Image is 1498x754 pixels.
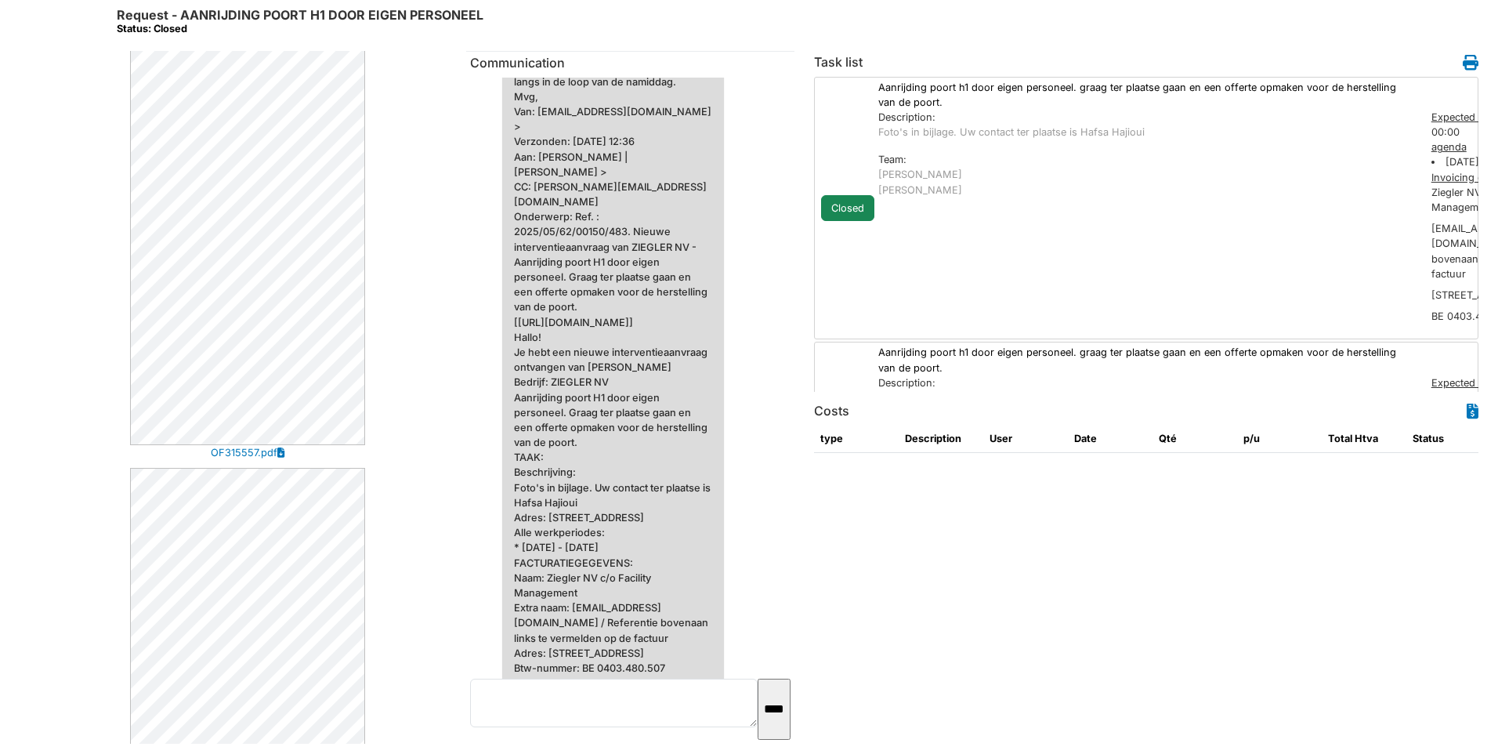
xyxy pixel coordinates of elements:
p: Naam: Ziegler NV c/o Facility Management [514,571,712,600]
div: Closed [821,195,874,221]
span: translation missing: en.total [1328,433,1352,444]
div: Description: [878,375,1416,390]
p: Alle werkperiodes: [514,525,712,540]
th: p/u [1237,425,1322,453]
th: Description [899,425,983,453]
div: Description: [878,110,1416,125]
h6: Task list [814,55,863,70]
p: * [DATE] - [DATE] [514,540,712,555]
p: Van: [EMAIL_ADDRESS][DOMAIN_NAME] > Verzonden: [DATE] 12:36 Aan: [PERSON_NAME] | [PERSON_NAME] > ... [514,104,712,315]
i: Work order [1463,55,1478,71]
div: Aanrijding poort h1 door eigen personeel. graag ter plaatse gaan en een offerte opmaken voor de h... [870,80,1424,110]
th: User [983,425,1068,453]
p: Adres: [STREET_ADDRESS] [514,510,712,525]
p: Je hebt een nieuwe interventieaanvraag ontvangen van [PERSON_NAME] [514,345,712,375]
th: type [814,425,899,453]
div: Status: Closed [117,23,483,34]
th: Qté [1152,425,1237,453]
div: Aanrijding poort h1 door eigen personeel. graag ter plaatse gaan en een offerte opmaken voor de h... [870,345,1424,375]
p: Foto's in bijlage. Uw contact ter plaatse is Hafsa Hajioui [878,125,1416,140]
div: Team: [878,152,1416,167]
span: translation missing: en.communication.communication [470,55,565,71]
p: Foto's in bijlage. Uw contact ter plaatse is Hafsa Hajioui [878,390,1416,405]
p: Bedrijf: ZIEGLER NV [514,375,712,390]
h6: Request - AANRIJDING POORT H1 DOOR EIGEN PERSONEEL [117,8,483,35]
p: Hallo! [514,330,712,345]
p: Extra naam: [EMAIL_ADDRESS][DOMAIN_NAME] / Referentie bovenaan links te vermelden op de factuur [514,600,712,646]
p: Adres: [STREET_ADDRESS] [514,646,712,661]
p: Beschrijving: [514,465,712,480]
span: translation missing: en.HTVA [1355,433,1378,444]
h6: Costs [814,404,849,419]
p: Btw-nummer: BE 0403.480.507 Antwoorden Werkbon afdrukken [514,661,712,706]
p: Mvg, [514,89,712,104]
a: OF315557.pdf [211,445,277,460]
th: Status [1406,425,1491,453]
p: FACTURATIEGEGEVENS: [514,556,712,571]
p: Aanrijding poort H1 door eigen personeel. Graag ter plaatse gaan en een offerte opmaken voor de h... [514,390,712,466]
p: Foto's in bijlage. Uw contact ter plaatse is Hafsa Hajioui [514,480,712,510]
p: [[URL][DOMAIN_NAME]] [514,315,712,330]
div: [PERSON_NAME] [878,167,1416,182]
div: [PERSON_NAME] [878,183,1416,198]
th: Date [1068,425,1152,453]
